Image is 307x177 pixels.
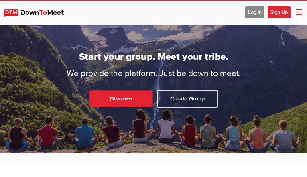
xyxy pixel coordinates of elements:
a: Discover [89,90,153,107]
a: Sign Up [268,9,291,16]
span: Log In [245,6,264,18]
span: Sign Up [268,6,291,18]
span: ☰ [295,8,303,18]
a: Create Group [157,90,218,108]
p: We provide the platform. Just be down to meet. [6,67,301,80]
a: Log In [245,9,264,16]
img: DownToMeet [4,9,72,17]
h1: Start your group. Meet your tribe. [23,51,284,63]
